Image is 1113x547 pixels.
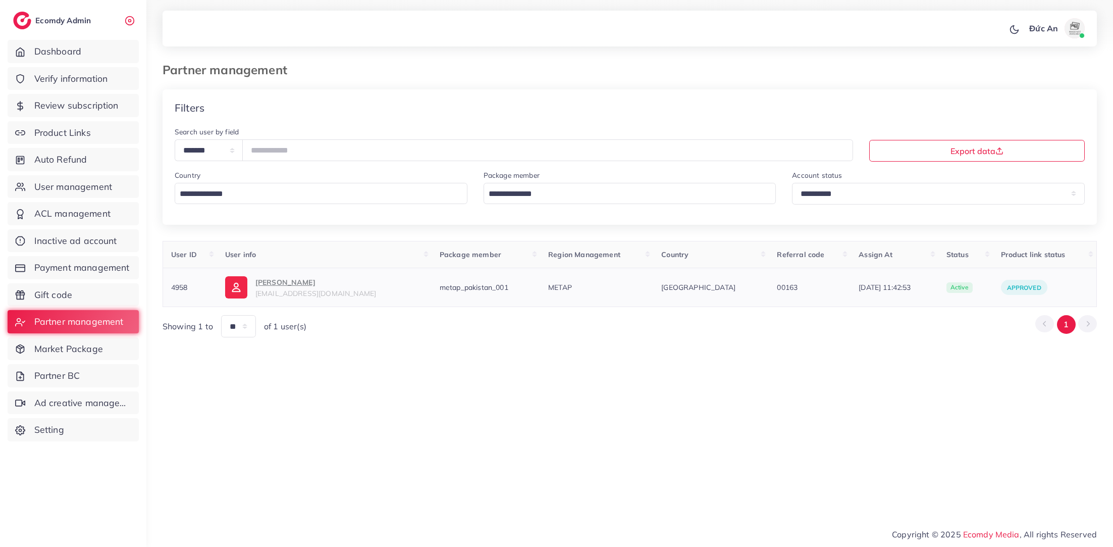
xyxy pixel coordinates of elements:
[13,12,93,29] a: logoEcomdy Admin
[255,276,376,288] p: [PERSON_NAME]
[777,283,798,292] span: 00163
[163,321,213,332] span: Showing 1 to
[950,147,1003,155] span: Export data
[548,283,572,292] span: METAP
[225,276,423,299] a: [PERSON_NAME][EMAIL_ADDRESS][DOMAIN_NAME]
[8,121,139,144] a: Product Links
[8,148,139,171] a: Auto Refund
[225,276,247,299] img: ic-user-info.36bf1079.svg
[34,396,131,410] span: Ad creative management
[34,315,124,328] span: Partner management
[255,289,376,298] span: [EMAIL_ADDRESS][DOMAIN_NAME]
[175,170,200,180] label: Country
[34,261,130,274] span: Payment management
[1001,250,1066,259] span: Product link status
[8,310,139,333] a: Partner management
[892,528,1097,540] span: Copyright © 2025
[13,12,31,29] img: logo
[484,170,540,180] label: Package member
[8,202,139,225] a: ACL management
[34,288,72,302] span: Gift code
[1020,528,1097,540] span: , All rights Reserved
[859,282,930,292] span: [DATE] 11:42:53
[8,418,139,441] a: Setting
[8,364,139,387] a: Partner BC
[34,153,87,166] span: Auto Refund
[34,72,108,85] span: Verify information
[485,186,763,202] input: Search for option
[1035,315,1097,334] ul: Pagination
[175,183,467,204] div: Search for option
[176,186,454,202] input: Search for option
[1007,284,1041,291] span: Approved
[8,283,139,307] a: Gift code
[484,183,776,204] div: Search for option
[859,250,892,259] span: Assign At
[440,283,508,292] span: metap_pakistan_001
[171,250,197,259] span: User ID
[8,67,139,90] a: Verify information
[264,321,306,332] span: of 1 user(s)
[792,170,842,180] label: Account status
[1029,22,1058,34] p: Đức An
[175,102,204,114] h4: Filters
[225,250,256,259] span: User info
[8,94,139,117] a: Review subscription
[946,250,969,259] span: Status
[963,529,1020,539] a: Ecomdy Media
[548,250,620,259] span: Region Management
[35,16,93,25] h2: Ecomdy Admin
[1057,315,1076,334] button: Go to page 1
[869,140,1085,162] button: Export data
[34,342,103,356] span: Market Package
[8,256,139,279] a: Payment management
[8,175,139,198] a: User management
[8,40,139,63] a: Dashboard
[34,45,81,58] span: Dashboard
[34,126,91,139] span: Product Links
[175,127,239,137] label: Search user by field
[34,234,117,247] span: Inactive ad account
[1065,18,1085,38] img: avatar
[34,99,119,112] span: Review subscription
[34,180,112,193] span: User management
[1024,18,1089,38] a: Đức Anavatar
[8,391,139,415] a: Ad creative management
[163,63,295,77] h3: Partner management
[8,229,139,253] a: Inactive ad account
[777,250,824,259] span: Referral code
[34,423,64,436] span: Setting
[34,369,80,382] span: Partner BC
[34,207,111,220] span: ACL management
[661,282,761,292] span: [GEOGRAPHIC_DATA]
[8,337,139,361] a: Market Package
[171,283,188,292] span: 4958
[440,250,501,259] span: Package member
[661,250,688,259] span: Country
[946,282,973,293] span: active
